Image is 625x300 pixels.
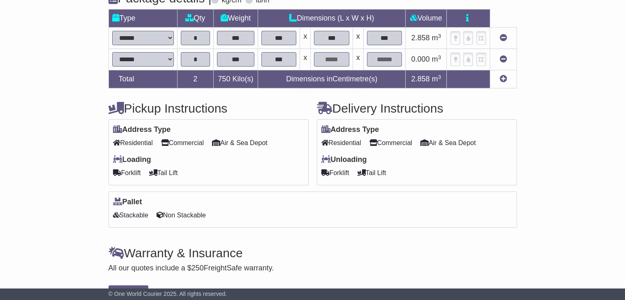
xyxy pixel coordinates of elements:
[218,75,230,83] span: 750
[500,55,507,63] a: Remove this item
[420,136,476,149] span: Air & Sea Depot
[321,155,367,164] label: Unloading
[161,136,204,149] span: Commercial
[369,136,412,149] span: Commercial
[113,125,171,134] label: Address Type
[300,28,311,49] td: x
[432,55,441,63] span: m
[321,125,379,134] label: Address Type
[411,75,430,83] span: 2.858
[321,166,349,179] span: Forklift
[177,70,213,88] td: 2
[108,285,149,300] button: Get Quotes
[113,198,142,207] label: Pallet
[149,166,178,179] span: Tail Lift
[353,49,363,70] td: x
[113,155,151,164] label: Loading
[177,9,213,28] td: Qty
[108,264,517,273] div: All our quotes include a $ FreightSafe warranty.
[258,70,405,88] td: Dimensions in Centimetre(s)
[321,136,361,149] span: Residential
[212,136,268,149] span: Air & Sea Depot
[113,209,148,222] span: Stackable
[108,291,227,297] span: © One World Courier 2025. All rights reserved.
[406,9,447,28] td: Volume
[113,136,153,149] span: Residential
[411,55,430,63] span: 0.000
[213,70,258,88] td: Kilo(s)
[500,34,507,42] a: Remove this item
[353,28,363,49] td: x
[258,9,405,28] td: Dimensions (L x W x H)
[438,74,441,80] sup: 3
[438,33,441,39] sup: 3
[108,9,177,28] td: Type
[300,49,311,70] td: x
[432,75,441,83] span: m
[317,102,517,115] h4: Delivery Instructions
[411,34,430,42] span: 2.858
[108,70,177,88] td: Total
[108,246,517,260] h4: Warranty & Insurance
[438,54,441,60] sup: 3
[357,166,386,179] span: Tail Lift
[432,34,441,42] span: m
[191,264,204,272] span: 250
[108,102,309,115] h4: Pickup Instructions
[157,209,206,222] span: Non Stackable
[500,75,507,83] a: Add new item
[113,166,141,179] span: Forklift
[213,9,258,28] td: Weight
